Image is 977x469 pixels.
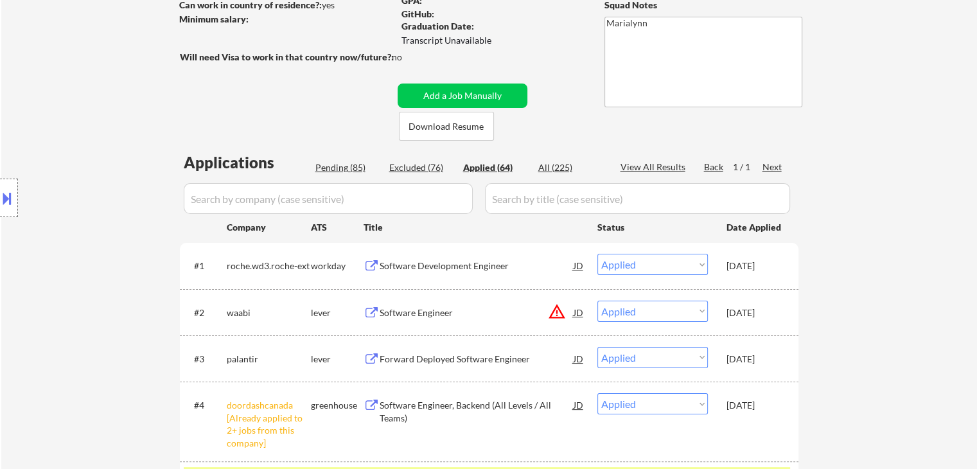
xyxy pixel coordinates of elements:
[401,8,434,19] strong: GitHub:
[311,260,364,272] div: workday
[227,353,311,366] div: palantir
[311,353,364,366] div: lever
[227,260,311,272] div: roche.wd3.roche-ext
[380,353,574,366] div: Forward Deployed Software Engineer
[463,161,527,174] div: Applied (64)
[572,393,585,416] div: JD
[726,353,783,366] div: [DATE]
[726,260,783,272] div: [DATE]
[227,221,311,234] div: Company
[538,161,603,174] div: All (225)
[315,161,380,174] div: Pending (85)
[762,161,783,173] div: Next
[401,21,474,31] strong: Graduation Date:
[572,347,585,370] div: JD
[726,221,783,234] div: Date Applied
[194,399,216,412] div: #4
[621,161,689,173] div: View All Results
[380,399,574,424] div: Software Engineer, Backend (All Levels / All Teams)
[572,254,585,277] div: JD
[398,84,527,108] button: Add a Job Manually
[227,399,311,449] div: doordashcanada [Already applied to 2+ jobs from this company]
[194,353,216,366] div: #3
[364,221,585,234] div: Title
[597,215,708,238] div: Status
[380,306,574,319] div: Software Engineer
[311,306,364,319] div: lever
[704,161,725,173] div: Back
[311,399,364,412] div: greenhouse
[399,112,494,141] button: Download Resume
[572,301,585,324] div: JD
[389,161,453,174] div: Excluded (76)
[380,260,574,272] div: Software Development Engineer
[726,306,783,319] div: [DATE]
[227,306,311,319] div: waabi
[548,303,566,321] button: warning_amber
[311,221,364,234] div: ATS
[485,183,790,214] input: Search by title (case sensitive)
[180,51,394,62] strong: Will need Visa to work in that country now/future?:
[179,13,249,24] strong: Minimum salary:
[184,183,473,214] input: Search by company (case sensitive)
[184,155,311,170] div: Applications
[726,399,783,412] div: [DATE]
[392,51,428,64] div: no
[733,161,762,173] div: 1 / 1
